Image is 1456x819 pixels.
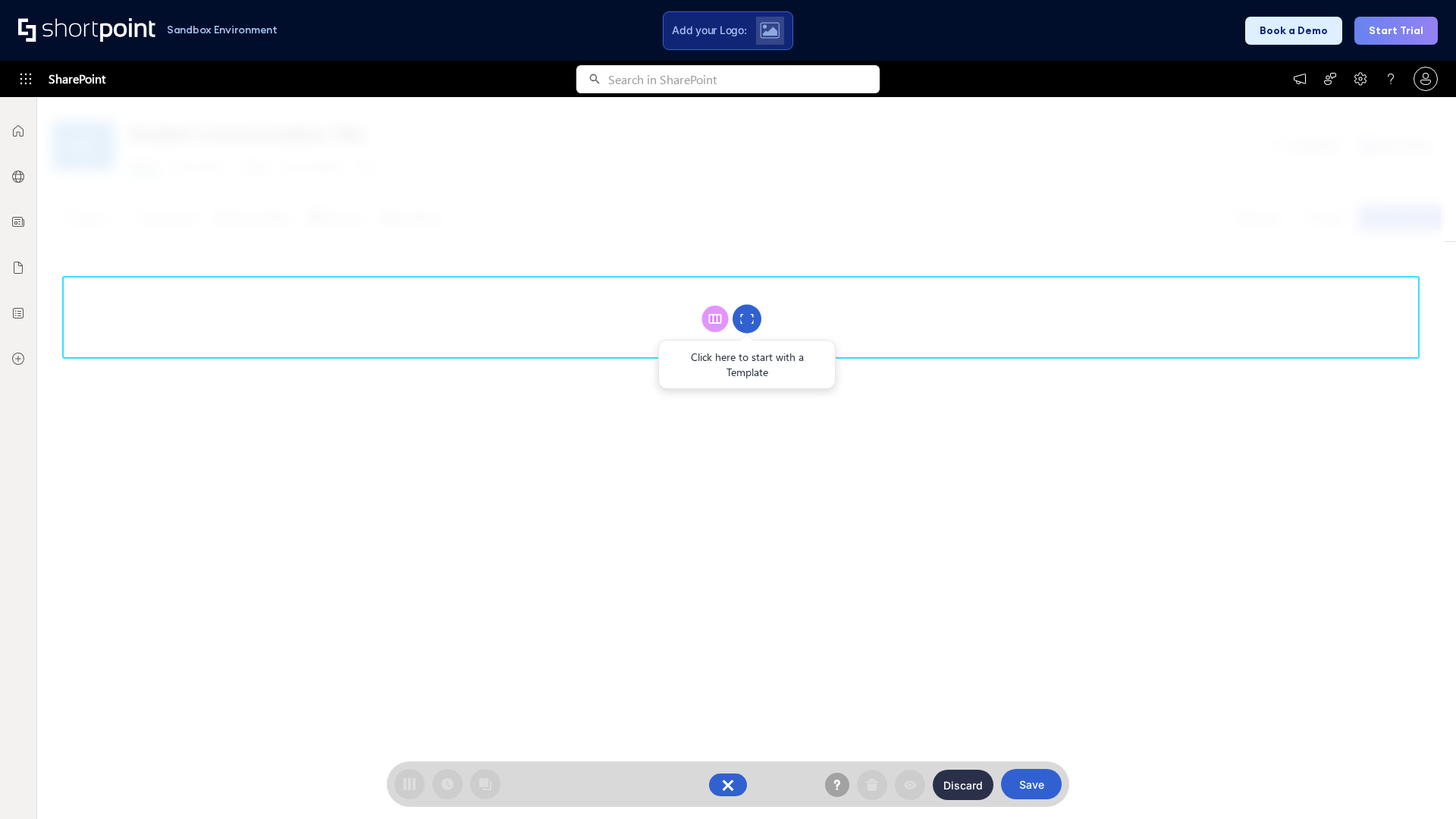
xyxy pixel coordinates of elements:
[760,22,780,39] img: Upload logo
[608,65,880,93] input: Search in SharePoint
[1354,17,1438,45] button: Start Trial
[1380,746,1456,819] iframe: Chat Widget
[167,26,278,34] h1: Sandbox Environment
[1245,17,1342,45] button: Book a Demo
[933,770,993,800] button: Discard
[672,24,746,37] span: Add your Logo:
[49,61,105,97] span: SharePoint
[1001,769,1062,799] button: Save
